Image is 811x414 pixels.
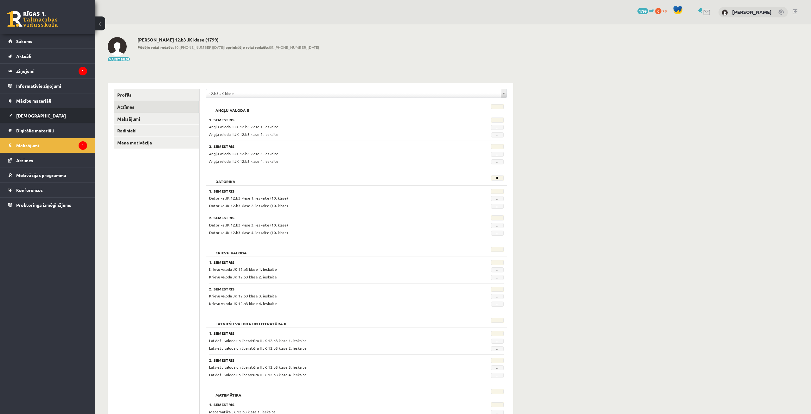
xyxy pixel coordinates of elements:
span: - [491,339,504,344]
span: Datorika JK 12.b3 klase 2. ieskaite (10. klase) [209,203,288,208]
span: Atzīmes [16,157,33,163]
h2: Latviešu valoda un literatūra II [209,318,293,324]
a: Mana motivācija [114,137,199,149]
a: 0 xp [655,8,670,13]
span: Latviešu valoda un literatūra II JK 12.b3 klase 1. ieskaite [209,338,307,343]
h3: 2. Semestris [209,287,453,291]
span: - [491,132,504,137]
span: Latviešu valoda un literatūra II JK 12.b3 klase 4. ieskaite [209,372,307,377]
span: Datorika JK 12.b3 klase 3. ieskaite (10. klase) [209,222,288,227]
span: Sākums [16,38,32,44]
span: - [491,346,504,351]
span: Motivācijas programma [16,172,66,178]
i: 1 [79,67,87,75]
span: - [491,159,504,164]
img: Reinis Podkalns [108,37,127,56]
span: - [491,231,504,236]
span: Digitālie materiāli [16,128,54,133]
a: [PERSON_NAME] [732,9,772,15]
a: Maksājumi [114,113,199,125]
span: - [491,196,504,201]
a: Konferences [8,183,87,197]
a: 1799 mP [637,8,654,13]
a: 12.b3 JK klase [206,89,507,98]
span: Datorika JK 12.b3 klase 1. ieskaite (10. klase) [209,195,288,201]
legend: Ziņojumi [16,64,87,78]
h3: 1. Semestris [209,331,453,335]
span: mP [649,8,654,13]
a: [DEMOGRAPHIC_DATA] [8,108,87,123]
button: Mainīt bildi [108,57,130,61]
span: Datorika JK 12.b3 klase 4. ieskaite (10. klase) [209,230,288,235]
a: Proktoringa izmēģinājums [8,198,87,212]
h3: 2. Semestris [209,358,453,362]
span: Krievu valoda JK 12.b3 klase 4. ieskaite [209,301,277,306]
a: Digitālie materiāli [8,123,87,138]
a: Informatīvie ziņojumi [8,79,87,93]
span: - [491,373,504,378]
span: xp [662,8,667,13]
span: - [491,294,504,299]
span: Krievu valoda JK 12.b3 klase 1. ieskaite [209,267,277,272]
h2: Datorika [209,175,242,182]
span: - [491,125,504,130]
span: 12.b3 JK klase [209,89,498,98]
span: Latviešu valoda un literatūra II JK 12.b3 klase 3. ieskaite [209,365,307,370]
span: Angļu valoda II JK 12.b3 klase 1. ieskaite [209,124,278,129]
span: Angļu valoda II JK 12.b3 klase 2. ieskaite [209,132,278,137]
h3: 1. Semestris [209,189,453,193]
span: 1799 [637,8,648,14]
span: Proktoringa izmēģinājums [16,202,71,208]
h3: 1. Semestris [209,402,453,407]
span: Konferences [16,187,43,193]
span: - [491,365,504,370]
span: Aktuāli [16,53,31,59]
span: Latviešu valoda un literatūra II JK 12.b3 klase 2. ieskaite [209,346,307,351]
i: 1 [79,141,87,150]
a: Atzīmes [114,101,199,113]
span: Angļu valoda II JK 12.b3 klase 3. ieskaite [209,151,278,156]
legend: Maksājumi [16,138,87,153]
span: Angļu valoda II JK 12.b3 klase 4. ieskaite [209,159,278,164]
h2: Krievu valoda [209,247,253,253]
span: [DEMOGRAPHIC_DATA] [16,113,66,118]
a: Motivācijas programma [8,168,87,182]
span: - [491,267,504,272]
span: Mācību materiāli [16,98,51,104]
span: Krievu valoda JK 12.b3 klase 3. ieskaite [209,293,277,298]
span: - [491,152,504,157]
legend: Informatīvie ziņojumi [16,79,87,93]
span: Krievu valoda JK 12.b3 klase 2. ieskaite [209,274,277,279]
span: - [491,204,504,209]
h3: 2. Semestris [209,215,453,220]
h2: Matemātika [209,389,248,395]
h3: 1. Semestris [209,118,453,122]
a: Aktuāli [8,49,87,63]
h2: Angļu valoda II [209,104,256,111]
a: Ziņojumi1 [8,64,87,78]
h3: 2. Semestris [209,144,453,149]
h3: 1. Semestris [209,260,453,264]
b: Pēdējo reizi redzēts [137,45,174,50]
span: - [491,275,504,280]
span: 10:[PHONE_NUMBER][DATE] 09:[PHONE_NUMBER][DATE] [137,44,319,50]
h2: [PERSON_NAME] 12.b3 JK klase (1799) [137,37,319,42]
a: Radinieki [114,125,199,137]
img: Reinis Podkalns [722,10,728,16]
a: Rīgas 1. Tālmācības vidusskola [7,11,58,27]
a: Sākums [8,34,87,48]
b: Iepriekšējo reizi redzēts [224,45,269,50]
a: Maksājumi1 [8,138,87,153]
span: - [491,223,504,228]
span: - [491,302,504,307]
span: 0 [655,8,661,14]
a: Atzīmes [8,153,87,168]
a: Profils [114,89,199,101]
a: Mācību materiāli [8,93,87,108]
